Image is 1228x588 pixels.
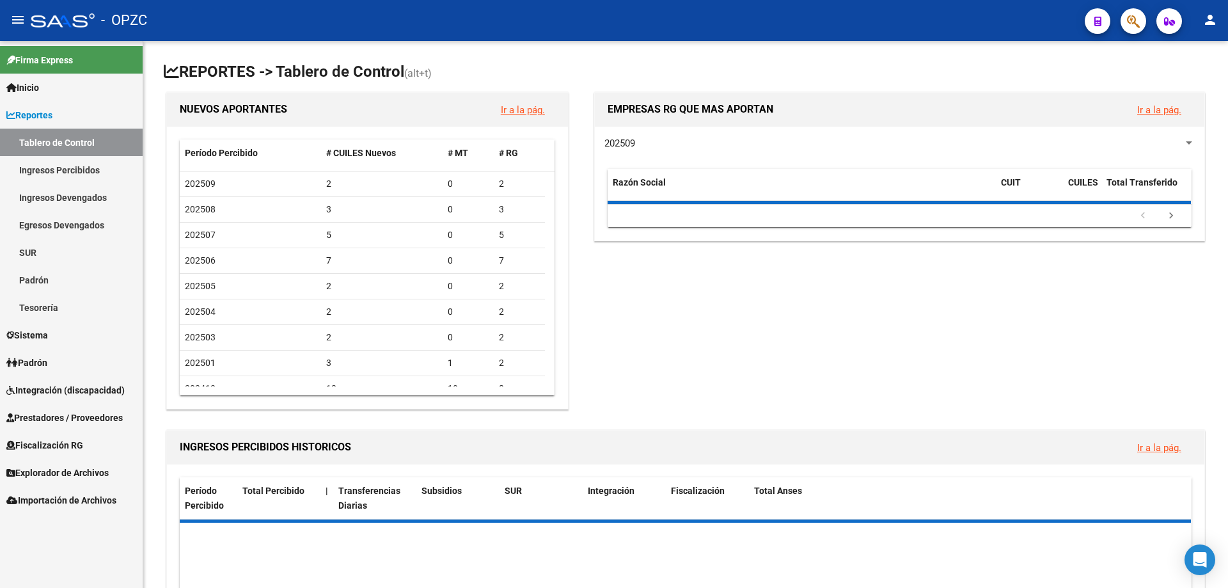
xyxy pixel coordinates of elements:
[1159,209,1183,223] a: go to next page
[501,104,545,116] a: Ir a la pág.
[180,441,351,453] span: INGRESOS PERCIBIDOS HISTORICOS
[6,493,116,507] span: Importación de Archivos
[180,103,287,115] span: NUEVOS APORTANTES
[448,381,489,396] div: 10
[326,330,438,345] div: 2
[1127,436,1192,459] button: Ir a la pág.
[1063,169,1101,211] datatable-header-cell: CUILES
[6,356,47,370] span: Padrón
[404,67,432,79] span: (alt+t)
[448,305,489,319] div: 0
[326,356,438,370] div: 3
[448,253,489,268] div: 0
[448,177,489,191] div: 0
[505,486,522,496] span: SUR
[671,486,725,496] span: Fiscalización
[101,6,147,35] span: - OPZC
[185,383,216,393] span: 202412
[326,253,438,268] div: 7
[421,486,462,496] span: Subsidios
[10,12,26,28] mat-icon: menu
[185,230,216,240] span: 202507
[185,255,216,266] span: 202506
[326,202,438,217] div: 3
[185,332,216,342] span: 202503
[6,438,83,452] span: Fiscalización RG
[448,356,489,370] div: 1
[749,477,1181,520] datatable-header-cell: Total Anses
[494,139,545,167] datatable-header-cell: # RG
[237,477,320,520] datatable-header-cell: Total Percibido
[416,477,500,520] datatable-header-cell: Subsidios
[180,139,321,167] datatable-header-cell: Período Percibido
[185,204,216,214] span: 202508
[338,486,400,511] span: Transferencias Diarias
[448,330,489,345] div: 0
[185,148,258,158] span: Período Percibido
[6,53,73,67] span: Firma Express
[185,306,216,317] span: 202504
[1137,104,1181,116] a: Ir a la pág.
[326,228,438,242] div: 5
[500,477,583,520] datatable-header-cell: SUR
[996,169,1063,211] datatable-header-cell: CUIT
[499,279,540,294] div: 2
[180,477,237,520] datatable-header-cell: Período Percibido
[6,328,48,342] span: Sistema
[6,411,123,425] span: Prestadores / Proveedores
[666,477,749,520] datatable-header-cell: Fiscalización
[326,305,438,319] div: 2
[448,279,489,294] div: 0
[499,381,540,396] div: 8
[242,486,304,496] span: Total Percibido
[499,228,540,242] div: 5
[448,228,489,242] div: 0
[6,383,125,397] span: Integración (discapacidad)
[326,177,438,191] div: 2
[185,358,216,368] span: 202501
[613,177,666,187] span: Razón Social
[185,486,224,511] span: Período Percibido
[326,381,438,396] div: 18
[608,103,773,115] span: EMPRESAS RG QUE MAS APORTAN
[448,148,468,158] span: # MT
[164,61,1208,84] h1: REPORTES -> Tablero de Control
[320,477,333,520] datatable-header-cell: |
[1101,169,1191,211] datatable-header-cell: Total Transferido
[6,81,39,95] span: Inicio
[499,148,518,158] span: # RG
[1137,442,1181,454] a: Ir a la pág.
[321,139,443,167] datatable-header-cell: # CUILES Nuevos
[754,486,802,496] span: Total Anses
[1127,98,1192,122] button: Ir a la pág.
[443,139,494,167] datatable-header-cell: # MT
[185,281,216,291] span: 202505
[6,466,109,480] span: Explorador de Archivos
[6,108,52,122] span: Reportes
[1106,177,1177,187] span: Total Transferido
[608,169,996,211] datatable-header-cell: Razón Social
[588,486,634,496] span: Integración
[326,486,328,496] span: |
[604,138,635,149] span: 202509
[448,202,489,217] div: 0
[1068,177,1098,187] span: CUILES
[326,279,438,294] div: 2
[1185,544,1215,575] div: Open Intercom Messenger
[326,148,396,158] span: # CUILES Nuevos
[499,305,540,319] div: 2
[583,477,666,520] datatable-header-cell: Integración
[499,202,540,217] div: 3
[499,356,540,370] div: 2
[491,98,555,122] button: Ir a la pág.
[499,330,540,345] div: 2
[333,477,416,520] datatable-header-cell: Transferencias Diarias
[499,253,540,268] div: 7
[1001,177,1021,187] span: CUIT
[499,177,540,191] div: 2
[1202,12,1218,28] mat-icon: person
[1131,209,1155,223] a: go to previous page
[185,179,216,189] span: 202509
